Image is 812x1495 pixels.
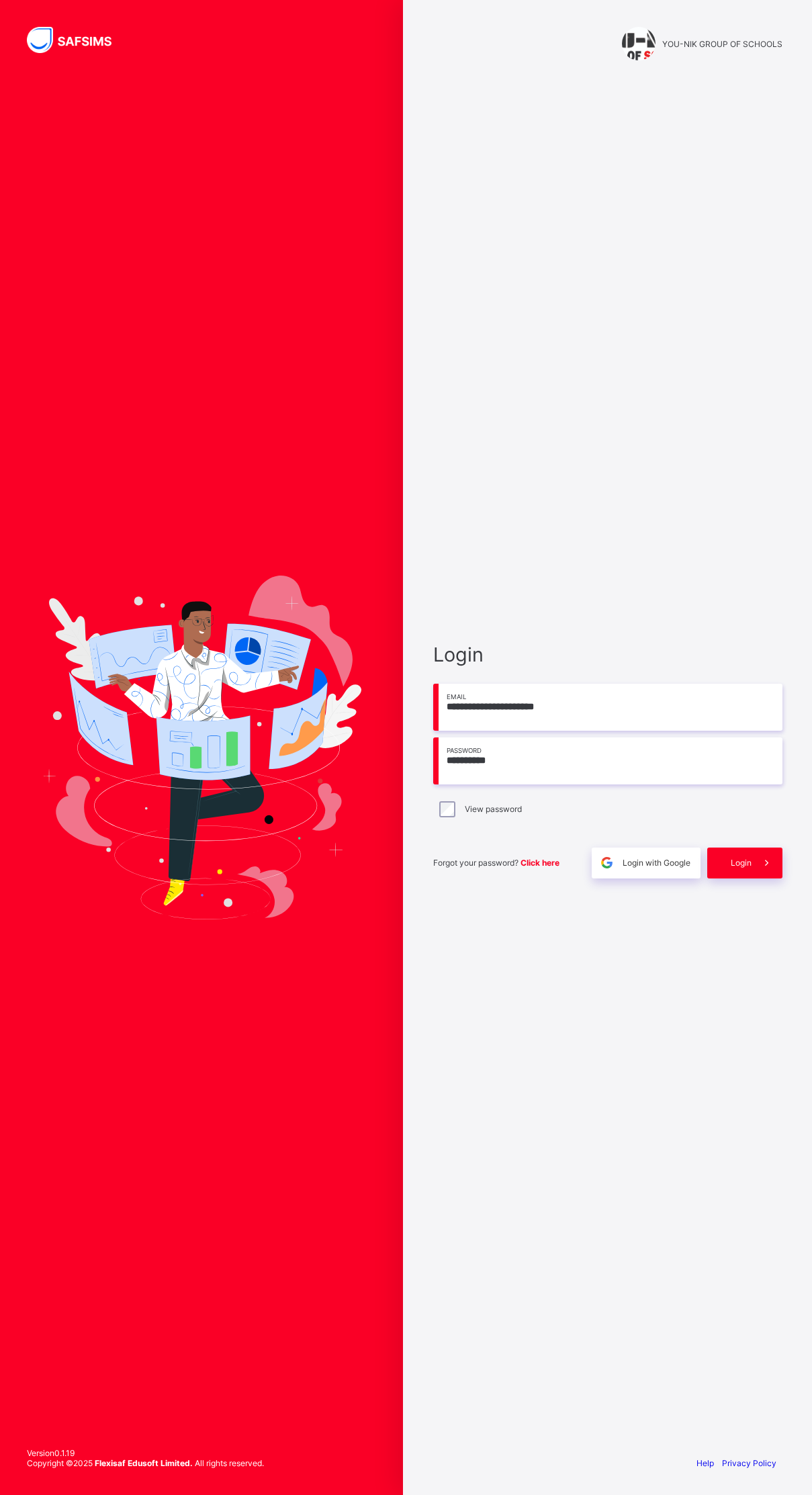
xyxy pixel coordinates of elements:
[722,1458,776,1468] a: Privacy Policy
[433,643,782,666] span: Login
[95,1458,193,1468] strong: Flexisaf Edusoft Limited.
[27,1448,264,1458] span: Version 0.1.19
[27,27,128,53] img: SAFSIMS Logo
[623,858,690,868] span: Login with Google
[465,804,522,814] label: View password
[731,858,752,868] span: Login
[521,858,559,868] a: Click here
[696,1458,714,1468] a: Help
[433,858,559,868] span: Forgot your password?
[599,855,615,870] img: google.396cfc9801f0270233282035f929180a.svg
[662,39,782,49] span: YOU-NIK GROUP OF SCHOOLS
[27,1458,264,1468] span: Copyright © 2025 All rights reserved.
[42,576,361,919] img: Hero Image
